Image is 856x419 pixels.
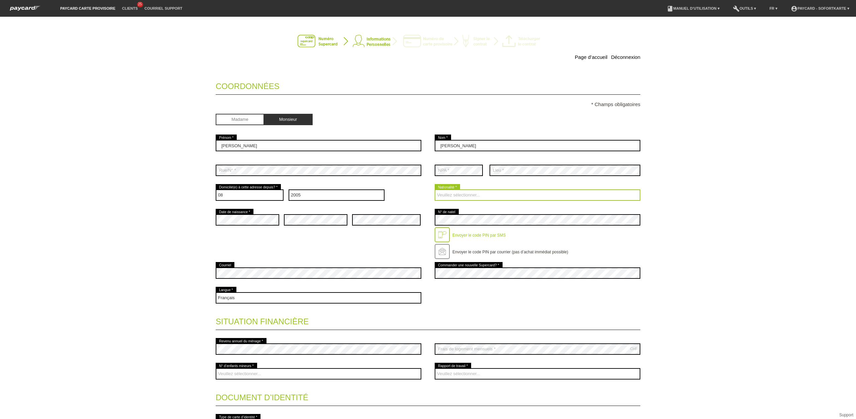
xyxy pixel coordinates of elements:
a: paycard Sofortkarte [7,8,43,13]
div: CHF [630,347,638,351]
a: Courriel Support [141,6,186,10]
label: Envoyer le code PIN par courrier (pas d’achat immédiat possible) [452,250,568,254]
img: paycard Sofortkarte [7,5,43,12]
i: account_circle [791,5,797,12]
i: book [667,5,673,12]
a: paycard carte provisoire [57,6,119,10]
a: buildOutils ▾ [730,6,759,10]
span: 25 [137,2,143,7]
img: instantcard-v3-fr-2.png [298,35,558,48]
a: Clients [119,6,141,10]
label: Envoyer le code PIN par SMS [452,233,506,238]
legend: Coordonnées [216,75,640,95]
a: FR ▾ [766,6,781,10]
a: bookManuel d’utilisation ▾ [663,6,723,10]
a: Support [839,413,853,417]
i: build [733,5,740,12]
a: Page d’accueil [575,54,608,60]
a: Déconnexion [611,54,640,60]
legend: Document d’identité [216,386,640,406]
a: account_circlepaycard - Sofortkarte ▾ [787,6,853,10]
p: * Champs obligatoires [216,101,640,107]
legend: Situation financière [216,310,640,330]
